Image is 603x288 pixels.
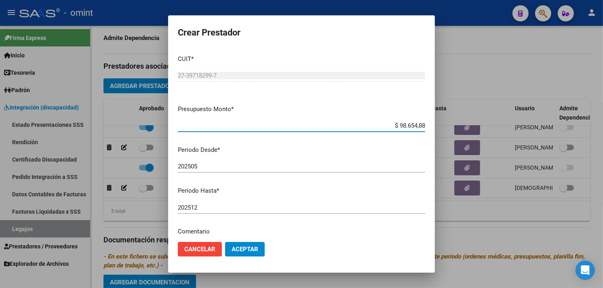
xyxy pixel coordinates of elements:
[178,145,425,155] p: Periodo Desde
[178,105,425,114] p: Presupuesto Monto
[232,246,258,253] span: Aceptar
[178,55,425,64] p: CUIT
[178,227,425,236] p: Comentario
[184,246,215,253] span: Cancelar
[576,261,595,280] div: Open Intercom Messenger
[178,186,425,196] p: Periodo Hasta
[225,242,265,256] button: Aceptar
[178,242,222,256] button: Cancelar
[178,25,425,40] h2: Crear Prestador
